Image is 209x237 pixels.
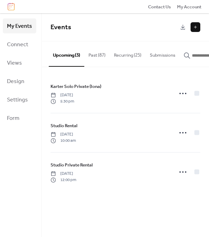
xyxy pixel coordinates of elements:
a: My Events [3,18,36,33]
span: Studio Private Rental [51,162,93,169]
button: Past (87) [84,41,110,66]
a: Form [3,111,36,125]
span: Views [7,58,22,68]
a: Studio Rental [51,122,77,130]
span: 12:00 pm [51,177,76,183]
a: Design [3,74,36,89]
span: My Events [7,21,32,32]
span: Studio Rental [51,122,77,129]
button: Upcoming (3) [49,41,84,66]
span: Design [7,76,24,87]
a: Views [3,55,36,70]
a: Connect [3,37,36,52]
a: Karter Solo Private (Iona) [51,83,101,90]
span: Form [7,113,20,124]
span: [DATE] [51,171,76,177]
a: Settings [3,92,36,107]
span: [DATE] [51,131,76,138]
a: Contact Us [148,3,171,10]
img: logo [8,3,15,10]
span: Settings [7,95,28,105]
span: Connect [7,39,28,50]
button: Submissions [146,41,179,66]
span: 10:00 am [51,138,76,144]
span: [DATE] [51,92,74,98]
span: 5:30 pm [51,98,74,105]
a: Studio Private Rental [51,161,93,169]
a: My Account [177,3,201,10]
span: Events [51,21,71,34]
button: Recurring (25) [110,41,146,66]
